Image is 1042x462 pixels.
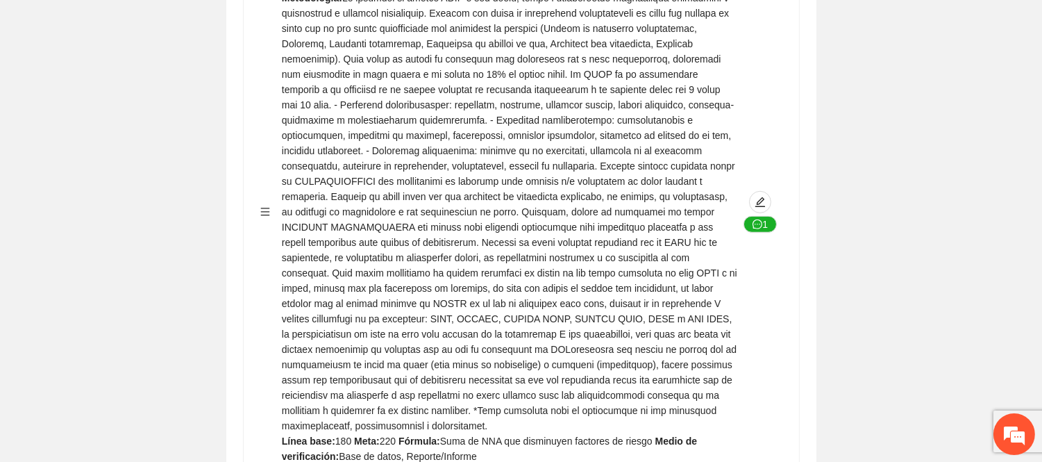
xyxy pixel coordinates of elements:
span: Estamos en línea. [81,151,192,292]
span: menu [260,207,270,217]
strong: Línea base: [282,436,335,447]
span: 180 [335,436,351,447]
button: edit [749,191,771,213]
strong: Fórmula: [398,436,440,447]
button: message1 [743,216,777,233]
textarea: Escriba su mensaje y pulse “Intro” [7,311,264,360]
div: Minimizar ventana de chat en vivo [228,7,261,40]
span: Base de datos, Reporte/Informe [339,451,476,462]
span: 220 [380,436,396,447]
span: edit [750,197,771,208]
div: Chatee con nosotros ahora [72,71,233,89]
strong: Meta: [354,436,380,447]
span: Suma de NNA que disminuyen factores de riesgo [440,436,653,447]
span: message [753,220,762,231]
